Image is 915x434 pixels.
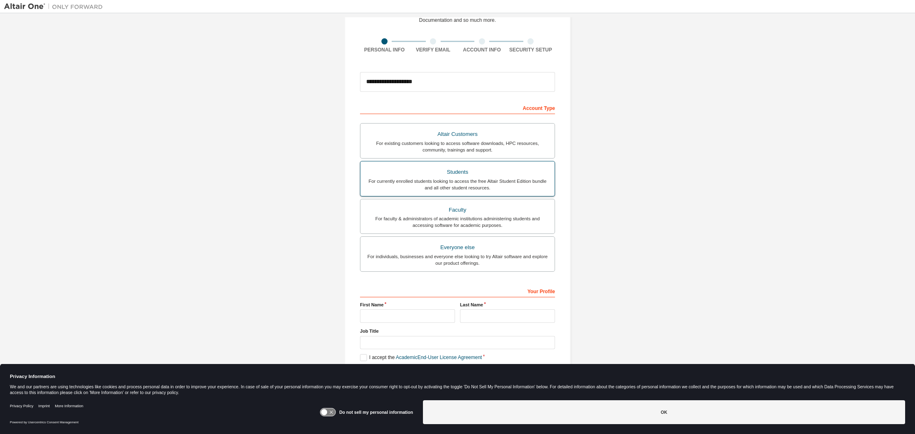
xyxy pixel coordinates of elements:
[365,215,550,229] div: For faculty & administrators of academic institutions administering students and accessing softwa...
[365,178,550,191] div: For currently enrolled students looking to access the free Altair Student Edition bundle and all ...
[365,204,550,216] div: Faculty
[360,354,482,361] label: I accept the
[409,47,458,53] div: Verify Email
[365,128,550,140] div: Altair Customers
[365,166,550,178] div: Students
[360,47,409,53] div: Personal Info
[457,47,506,53] div: Account Info
[506,47,555,53] div: Security Setup
[460,301,555,308] label: Last Name
[396,355,482,360] a: Academic End-User License Agreement
[365,242,550,253] div: Everyone else
[360,301,455,308] label: First Name
[365,140,550,153] div: For existing customers looking to access software downloads, HPC resources, community, trainings ...
[360,328,555,334] label: Job Title
[360,284,555,297] div: Your Profile
[365,253,550,266] div: For individuals, businesses and everyone else looking to try Altair software and explore our prod...
[4,2,107,11] img: Altair One
[360,101,555,114] div: Account Type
